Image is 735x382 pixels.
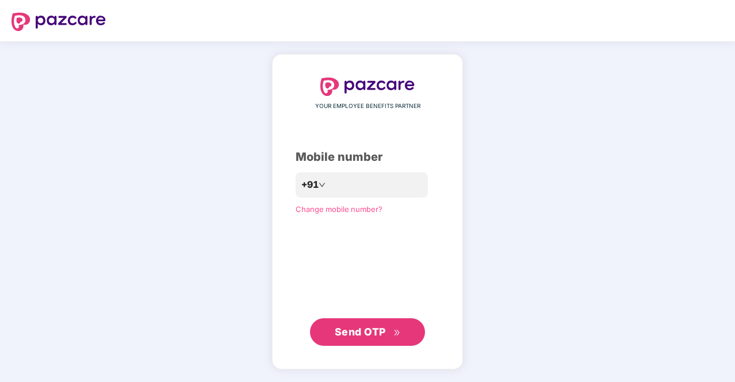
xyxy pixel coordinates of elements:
[296,204,382,214] a: Change mobile number?
[310,318,425,346] button: Send OTPdouble-right
[315,102,420,111] span: YOUR EMPLOYEE BENEFITS PARTNER
[301,178,319,192] span: +91
[296,148,439,166] div: Mobile number
[335,326,386,338] span: Send OTP
[12,13,106,31] img: logo
[320,78,415,96] img: logo
[393,329,401,337] span: double-right
[319,182,326,188] span: down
